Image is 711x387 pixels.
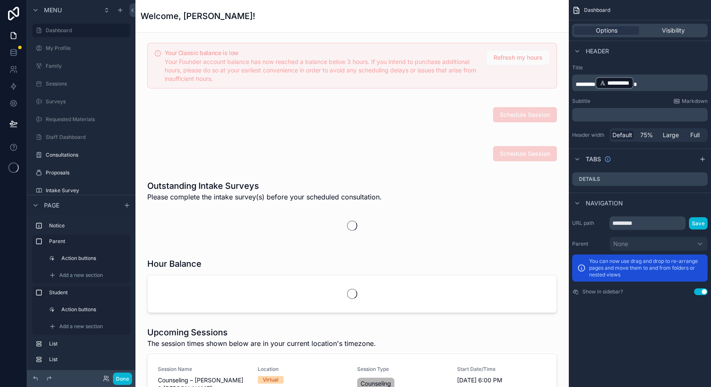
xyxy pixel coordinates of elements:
label: Dashboard [46,27,125,34]
label: Consultations [46,152,129,158]
label: Proposals [46,169,129,176]
button: None [609,237,708,251]
a: Consultations [32,148,130,162]
button: Save [689,217,708,229]
label: Show in sidebar? [582,288,623,295]
span: 75% [640,131,653,139]
button: Done [113,373,132,385]
span: Options [596,26,617,35]
label: Title [572,64,708,71]
span: Add a new section [59,323,103,330]
span: Dashboard [584,7,610,14]
label: List [49,340,127,347]
a: Dashboard [32,24,130,37]
label: Header width [572,132,606,138]
span: Default [612,131,632,139]
span: Full [690,131,700,139]
label: Notice [49,222,127,229]
span: Header [586,47,609,55]
label: Staff Dashboard [46,134,129,141]
a: Staff Dashboard [32,130,130,144]
a: My Profile [32,41,130,55]
label: Surveys [46,98,129,105]
a: Requested Materials [32,113,130,126]
label: Action buttons [61,306,125,313]
label: Sessions [46,80,129,87]
label: Parent [572,240,606,247]
label: List [49,356,127,363]
a: Intake Survey [32,184,130,197]
span: Large [663,131,679,139]
label: Intake Survey [46,187,129,194]
label: Subtitle [572,98,590,105]
span: Add a new section [59,272,103,279]
span: Menu [44,6,62,14]
a: Surveys [32,95,130,108]
span: Tabs [586,155,601,163]
label: Requested Materials [46,116,129,123]
div: scrollable content [572,75,708,91]
div: scrollable content [27,215,135,370]
label: Details [579,176,600,182]
h1: Welcome, [PERSON_NAME]! [141,10,255,22]
label: My Profile [46,45,129,52]
span: Visibility [662,26,685,35]
span: Page [44,201,59,210]
a: Markdown [673,98,708,105]
a: Sessions [32,77,130,91]
span: None [613,240,628,248]
label: URL path [572,220,606,227]
a: Proposals [32,166,130,180]
span: Markdown [682,98,708,105]
label: Family [46,63,129,69]
label: Student [49,289,127,296]
div: scrollable content [572,108,708,122]
label: Parent [49,238,127,245]
a: Family [32,59,130,73]
p: You can now use drag and drop to re-arrange pages and move them to and from folders or nested views [589,258,703,278]
span: Navigation [586,199,623,207]
label: Action buttons [61,255,125,262]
